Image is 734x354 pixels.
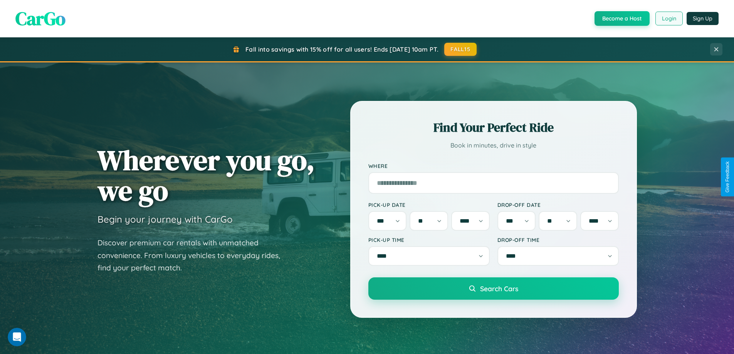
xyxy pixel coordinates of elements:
button: Search Cars [368,277,619,300]
h2: Find Your Perfect Ride [368,119,619,136]
label: Drop-off Date [497,201,619,208]
h1: Wherever you go, we go [97,145,315,206]
label: Where [368,163,619,169]
button: FALL15 [444,43,477,56]
div: Give Feedback [725,161,730,193]
button: Sign Up [687,12,719,25]
label: Pick-up Time [368,237,490,243]
span: Fall into savings with 15% off for all users! Ends [DATE] 10am PT. [245,45,438,53]
iframe: Intercom live chat [8,328,26,346]
label: Pick-up Date [368,201,490,208]
button: Login [655,12,683,25]
label: Drop-off Time [497,237,619,243]
span: Search Cars [480,284,518,293]
span: CarGo [15,6,66,31]
button: Become a Host [595,11,650,26]
p: Book in minutes, drive in style [368,140,619,151]
p: Discover premium car rentals with unmatched convenience. From luxury vehicles to everyday rides, ... [97,237,290,274]
h3: Begin your journey with CarGo [97,213,233,225]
